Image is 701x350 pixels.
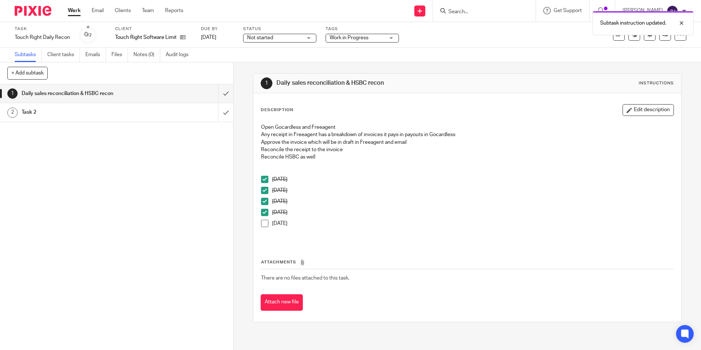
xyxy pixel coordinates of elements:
[47,48,80,62] a: Client tasks
[92,7,104,14] a: Email
[165,7,183,14] a: Reports
[115,26,192,32] label: Client
[88,33,92,37] small: /2
[7,107,18,118] div: 2
[272,209,673,216] p: [DATE]
[7,67,48,79] button: + Add subtask
[142,7,154,14] a: Team
[261,294,303,311] button: Attach new file
[261,124,673,131] p: Open Gocardless and Freeagent
[261,276,349,281] span: There are no files attached to this task.
[330,35,368,40] span: Work in Progress
[22,107,148,118] h1: Task 2
[272,198,673,205] p: [DATE]
[166,48,194,62] a: Audit logs
[639,80,674,86] div: Instructions
[276,79,483,87] h1: Daily sales reconciliation & HSBC recon
[261,131,673,138] p: Any receipt in Freeagent has a breakdown of invoices it pays in payouts in Gocardless
[22,88,148,99] h1: Daily sales reconciliation & HSBC recon
[623,104,674,116] button: Edit description
[201,26,234,32] label: Due by
[600,19,666,27] p: Subtask instruction updated.
[84,30,92,39] div: 0
[272,176,673,183] p: [DATE]
[133,48,160,62] a: Notes (0)
[201,35,216,40] span: [DATE]
[261,260,296,264] span: Attachments
[15,48,42,62] a: Subtasks
[15,6,51,16] img: Pixie
[243,26,316,32] label: Status
[111,48,128,62] a: Files
[247,35,273,40] span: Not started
[115,34,176,41] p: Touch Right Software Limited
[261,107,293,113] p: Description
[15,26,70,32] label: Task
[261,146,673,153] p: Reconcile the receipt to the invoice
[85,48,106,62] a: Emails
[272,220,673,227] p: [DATE]
[115,7,131,14] a: Clients
[272,187,673,194] p: [DATE]
[261,77,272,89] div: 1
[326,26,399,32] label: Tags
[261,153,673,161] p: Reconcile HSBC as well
[261,139,673,146] p: Approve the invoice which will be in draft in Freeagent and email
[667,5,678,17] img: svg%3E
[7,88,18,99] div: 1
[15,34,70,41] div: Touch Right Daily Recon
[68,7,81,14] a: Work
